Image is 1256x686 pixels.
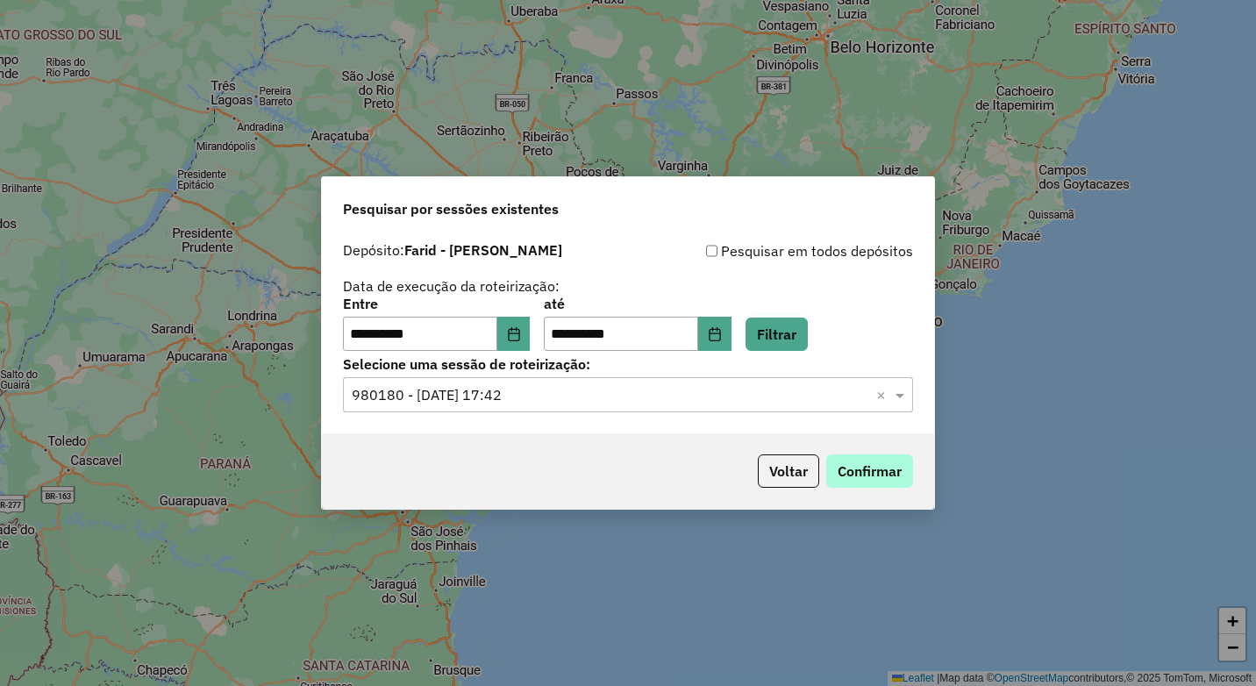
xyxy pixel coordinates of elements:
[497,317,531,352] button: Choose Date
[698,317,731,352] button: Choose Date
[628,240,913,261] div: Pesquisar em todos depósitos
[746,318,808,351] button: Filtrar
[343,293,530,314] label: Entre
[826,454,913,488] button: Confirmar
[544,293,731,314] label: até
[758,454,819,488] button: Voltar
[404,241,562,259] strong: Farid - [PERSON_NAME]
[343,198,559,219] span: Pesquisar por sessões existentes
[876,384,891,405] span: Clear all
[343,275,560,297] label: Data de execução da roteirização:
[343,239,562,261] label: Depósito:
[343,354,913,375] label: Selecione uma sessão de roteirização:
